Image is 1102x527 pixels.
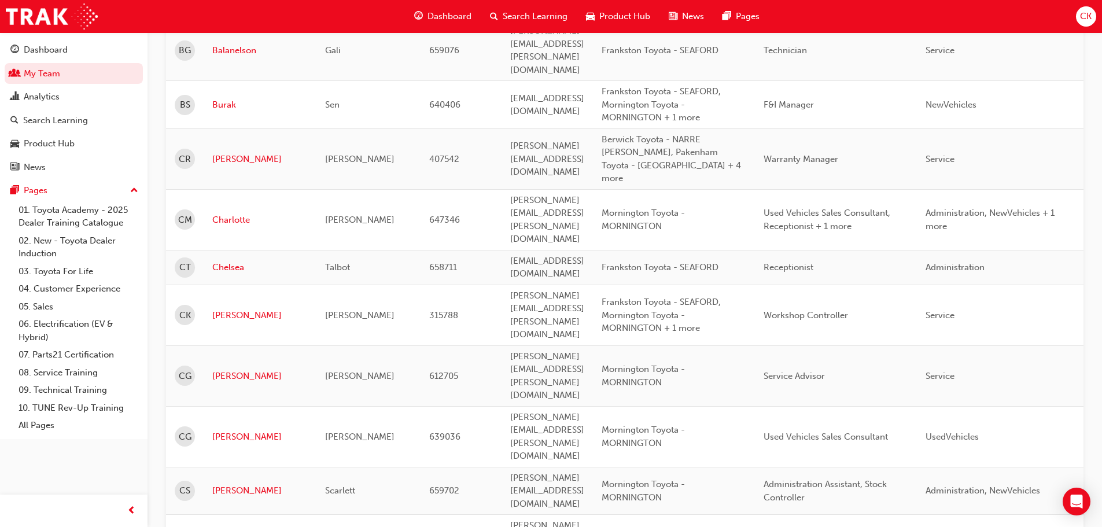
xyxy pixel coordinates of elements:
div: Dashboard [24,43,68,57]
span: Mornington Toyota - MORNINGTON [602,364,685,388]
span: 659702 [429,485,459,496]
a: My Team [5,63,143,84]
a: 10. TUNE Rev-Up Training [14,399,143,417]
span: Service [926,45,954,56]
a: 03. Toyota For Life [14,263,143,281]
span: Administration, NewVehicles [926,485,1040,496]
span: Administration [926,262,985,272]
button: CK [1076,6,1096,27]
a: 04. Customer Experience [14,280,143,298]
span: Service [926,310,954,320]
a: [PERSON_NAME] [212,370,308,383]
a: Analytics [5,86,143,108]
span: 647346 [429,215,460,225]
a: 09. Technical Training [14,381,143,399]
span: prev-icon [127,504,136,518]
span: [PERSON_NAME] [325,310,395,320]
a: Burak [212,98,308,112]
a: News [5,157,143,178]
a: 01. Toyota Academy - 2025 Dealer Training Catalogue [14,201,143,232]
span: car-icon [586,9,595,24]
span: F&I Manager [764,99,814,110]
span: pages-icon [10,186,19,196]
span: CK [1080,10,1092,23]
img: Trak [6,3,98,30]
a: 02. New - Toyota Dealer Induction [14,232,143,263]
span: NewVehicles [926,99,976,110]
a: [PERSON_NAME] [212,153,308,166]
span: guage-icon [414,9,423,24]
span: 639036 [429,432,460,442]
span: [EMAIL_ADDRESS][DOMAIN_NAME] [510,256,584,279]
a: car-iconProduct Hub [577,5,659,28]
span: 658711 [429,262,457,272]
span: Technician [764,45,807,56]
span: Product Hub [599,10,650,23]
a: 05. Sales [14,298,143,316]
div: Open Intercom Messenger [1063,488,1090,515]
span: car-icon [10,139,19,149]
span: Pages [736,10,760,23]
span: Gali [325,45,341,56]
span: 659076 [429,45,459,56]
span: [PERSON_NAME] [325,154,395,164]
a: Dashboard [5,39,143,61]
a: [PERSON_NAME] [212,309,308,322]
span: CK [179,309,191,322]
div: Product Hub [24,137,75,150]
span: Administration Assistant, Stock Controller [764,479,887,503]
span: Workshop Controller [764,310,848,320]
div: Analytics [24,90,60,104]
span: CR [179,153,191,166]
span: Administration, NewVehicles + 1 more [926,208,1055,231]
a: news-iconNews [659,5,713,28]
button: Pages [5,180,143,201]
div: Search Learning [23,114,88,127]
span: [PERSON_NAME][EMAIL_ADDRESS][DOMAIN_NAME] [510,141,584,177]
span: 315788 [429,310,458,320]
span: Sen [325,99,340,110]
span: Used Vehicles Sales Consultant [764,432,888,442]
div: Pages [24,184,47,197]
span: up-icon [130,183,138,198]
a: guage-iconDashboard [405,5,481,28]
span: Service [926,371,954,381]
span: [EMAIL_ADDRESS][DOMAIN_NAME] [510,93,584,117]
span: [PERSON_NAME][EMAIL_ADDRESS][DOMAIN_NAME] [510,473,584,509]
span: Frankston Toyota - SEAFORD, Mornington Toyota - MORNINGTON + 1 more [602,297,721,333]
span: Used Vehicles Sales Consultant, Receptionist + 1 more [764,208,890,231]
span: news-icon [669,9,677,24]
span: Frankston Toyota - SEAFORD, Mornington Toyota - MORNINGTON + 1 more [602,86,721,123]
span: people-icon [10,69,19,79]
button: DashboardMy TeamAnalyticsSearch LearningProduct HubNews [5,37,143,180]
a: All Pages [14,417,143,434]
a: Product Hub [5,133,143,154]
span: search-icon [490,9,498,24]
span: Mornington Toyota - MORNINGTON [602,479,685,503]
span: CG [179,430,191,444]
span: Mornington Toyota - MORNINGTON [602,425,685,448]
span: News [682,10,704,23]
a: Charlotte [212,213,308,227]
span: Berwick Toyota - NARRE [PERSON_NAME], Pakenham Toyota - [GEOGRAPHIC_DATA] + 4 more [602,134,741,184]
span: [PERSON_NAME][EMAIL_ADDRESS][PERSON_NAME][DOMAIN_NAME] [510,290,584,340]
span: search-icon [10,116,19,126]
span: [PERSON_NAME] [325,432,395,442]
a: Search Learning [5,110,143,131]
a: Balanelson [212,44,308,57]
a: search-iconSearch Learning [481,5,577,28]
span: [PERSON_NAME][EMAIL_ADDRESS][PERSON_NAME][DOMAIN_NAME] [510,25,584,75]
span: Scarlett [325,485,355,496]
span: CG [179,370,191,383]
span: BS [180,98,190,112]
a: Chelsea [212,261,308,274]
span: CT [179,261,191,274]
span: Frankston Toyota - SEAFORD [602,262,718,272]
span: BG [179,44,191,57]
a: [PERSON_NAME] [212,430,308,444]
span: [PERSON_NAME] [325,371,395,381]
span: CS [179,484,190,497]
span: Frankston Toyota - SEAFORD [602,45,718,56]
